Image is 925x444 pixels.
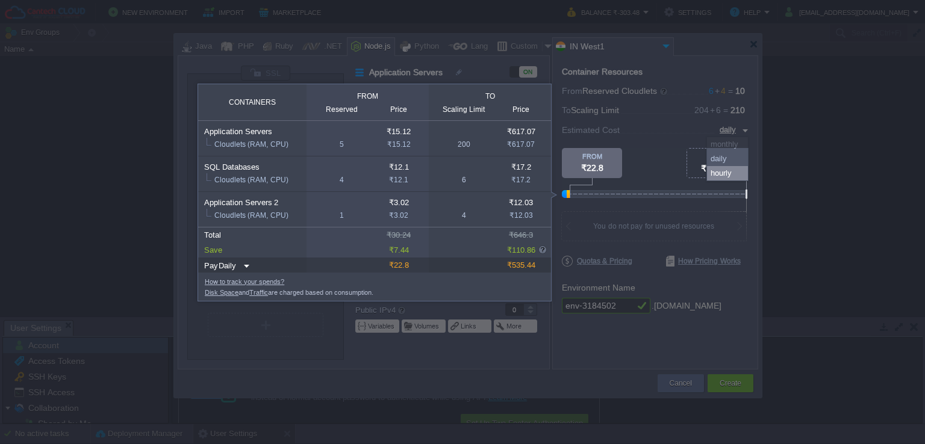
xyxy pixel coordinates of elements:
[205,289,238,296] a: Disk Space
[311,105,372,114] div: Reserved
[562,153,622,160] div: FROM
[372,211,426,220] div: ₹3.02
[311,140,372,149] div: 5
[311,176,372,184] div: 4
[494,198,548,207] div: ₹12.03
[204,140,307,149] div: Cloudlets (RAM, CPU)
[687,153,746,161] div: TO
[707,166,748,180] div: hourly
[372,176,426,184] div: ₹12.1
[372,162,426,171] div: ₹12.1
[581,163,603,173] span: ₹22.8
[494,227,548,242] div: ₹646.3
[494,105,548,114] div: Price
[494,162,548,171] div: ₹17.2
[204,162,307,171] div: SQL Databases
[372,227,426,242] div: ₹30.24
[204,242,307,257] div: Save
[494,140,548,149] div: ₹617.07
[707,152,748,166] div: daily
[205,278,284,285] a: How to track your spends?
[372,242,426,257] div: ₹7.44
[204,227,307,242] div: Total
[205,286,551,297] div: and are charged based on consumption.
[434,176,494,184] div: 6
[204,198,307,207] div: Application Servers 2
[372,127,426,136] div: ₹15.12
[494,242,537,257] div: ₹110.86
[494,211,548,220] div: ₹12.03
[494,127,548,136] div: ₹617.07
[494,257,548,273] div: ₹535.44
[204,127,307,136] div: Application Servers
[204,211,307,220] div: Cloudlets (RAM, CPU)
[701,164,733,173] span: ₹535.44
[429,92,551,100] div: to
[307,92,429,100] div: from
[372,257,426,273] div: ₹22.8
[201,98,304,106] div: Containers
[204,258,218,273] div: Pay
[372,140,426,149] div: ₹15.12
[434,140,494,149] div: 200
[249,289,268,296] a: Traffic
[434,211,494,220] div: 4
[204,176,307,184] div: Cloudlets (RAM, CPU)
[311,211,372,220] div: 1
[434,105,494,114] div: Scaling Limit
[494,176,548,184] div: ₹17.2
[372,198,426,207] div: ₹3.02
[372,105,426,114] div: Price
